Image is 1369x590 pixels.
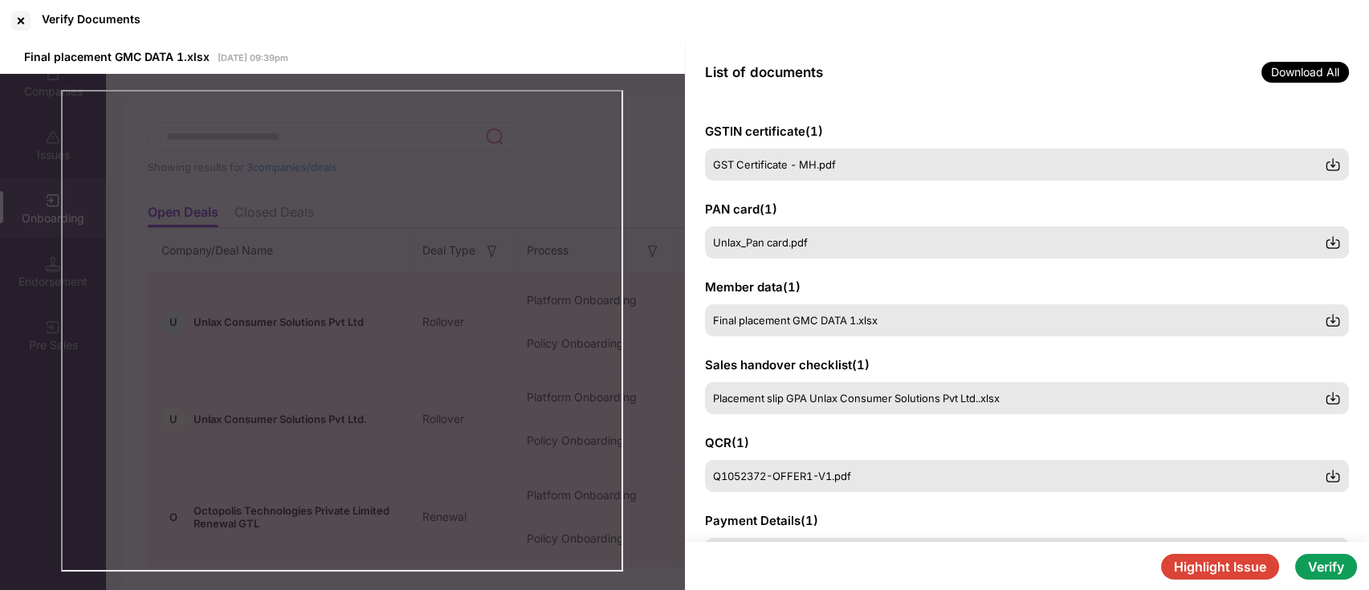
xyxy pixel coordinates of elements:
[42,12,141,26] div: Verify Documents
[713,470,851,482] span: Q1052372-OFFER1-V1.pdf
[713,392,1000,405] span: Placement slip GPA Unlax Consumer Solutions Pvt Ltd..xlsx
[713,236,808,249] span: Unlax_Pan card.pdf
[1295,554,1357,580] button: Verify
[705,513,818,528] span: Payment Details ( 1 )
[705,124,823,139] span: GSTIN certificate ( 1 )
[705,64,823,80] span: List of documents
[61,90,623,572] iframe: msdoc-iframe
[1325,390,1341,406] img: svg+xml;base64,PHN2ZyBpZD0iRG93bmxvYWQtMzJ4MzIiIHhtbG5zPSJodHRwOi8vd3d3LnczLm9yZy8yMDAwL3N2ZyIgd2...
[705,201,777,217] span: PAN card ( 1 )
[713,158,836,171] span: GST Certificate - MH.pdf
[705,435,749,450] span: QCR ( 1 )
[1325,157,1341,173] img: svg+xml;base64,PHN2ZyBpZD0iRG93bmxvYWQtMzJ4MzIiIHhtbG5zPSJodHRwOi8vd3d3LnczLm9yZy8yMDAwL3N2ZyIgd2...
[713,314,878,327] span: Final placement GMC DATA 1.xlsx
[1325,468,1341,484] img: svg+xml;base64,PHN2ZyBpZD0iRG93bmxvYWQtMzJ4MzIiIHhtbG5zPSJodHRwOi8vd3d3LnczLm9yZy8yMDAwL3N2ZyIgd2...
[1325,234,1341,250] img: svg+xml;base64,PHN2ZyBpZD0iRG93bmxvYWQtMzJ4MzIiIHhtbG5zPSJodHRwOi8vd3d3LnczLm9yZy8yMDAwL3N2ZyIgd2...
[1261,62,1349,83] span: Download All
[1325,312,1341,328] img: svg+xml;base64,PHN2ZyBpZD0iRG93bmxvYWQtMzJ4MzIiIHhtbG5zPSJodHRwOi8vd3d3LnczLm9yZy8yMDAwL3N2ZyIgd2...
[705,279,801,295] span: Member data ( 1 )
[1161,554,1279,580] button: Highlight Issue
[705,357,870,372] span: Sales handover checklist ( 1 )
[24,50,210,63] span: Final placement GMC DATA 1.xlsx
[218,52,288,63] span: [DATE] 09:39pm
